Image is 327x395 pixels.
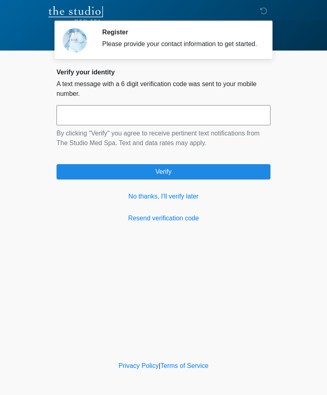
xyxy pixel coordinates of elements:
[57,213,270,223] a: Resend verification code
[159,362,160,369] a: |
[63,28,87,53] img: Agent Avatar
[57,79,270,99] p: A text message with a 6 digit verification code was sent to your mobile number.
[57,164,270,180] button: Verify
[102,39,258,49] div: Please provide your contact information to get started.
[119,362,159,369] a: Privacy Policy
[102,28,258,36] h2: Register
[160,362,208,369] a: Terms of Service
[57,192,270,201] a: No thanks, I'll verify later
[48,6,103,22] img: The Studio Med Spa Logo
[57,68,270,76] h2: Verify your identity
[57,129,270,148] p: By clicking "Verify" you agree to receive pertinent text notifications from The Studio Med Spa. T...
